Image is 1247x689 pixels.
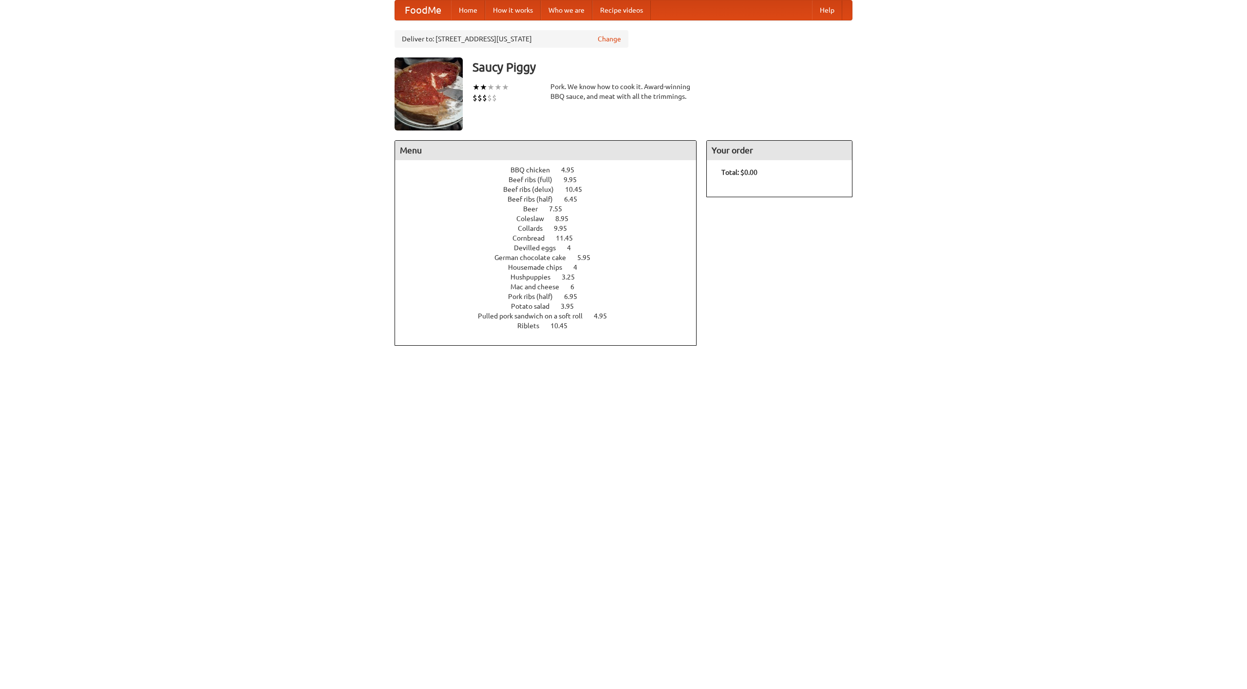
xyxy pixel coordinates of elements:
span: 10.45 [565,186,592,193]
span: Hushpuppies [510,273,560,281]
a: Beef ribs (delux) 10.45 [503,186,600,193]
span: Beer [523,205,548,213]
a: Cornbread 11.45 [512,234,591,242]
img: angular.jpg [395,57,463,130]
span: 6.95 [564,293,587,300]
a: Hushpuppies 3.25 [510,273,593,281]
div: Pork. We know how to cook it. Award-winning BBQ sauce, and meat with all the trimmings. [550,82,697,101]
div: Deliver to: [STREET_ADDRESS][US_STATE] [395,30,628,48]
h4: Menu [395,141,696,160]
span: Mac and cheese [510,283,569,291]
span: 4 [573,263,587,271]
span: Beef ribs (delux) [503,186,564,193]
a: Beef ribs (full) 9.95 [509,176,595,184]
span: 4.95 [561,166,584,174]
a: Help [812,0,842,20]
a: German chocolate cake 5.95 [494,254,608,261]
li: $ [472,93,477,103]
a: Recipe videos [592,0,651,20]
b: Total: $0.00 [721,168,757,176]
span: 8.95 [555,215,578,223]
li: ★ [472,82,480,93]
a: How it works [485,0,541,20]
a: Beer 7.55 [523,205,580,213]
span: 11.45 [556,234,583,242]
li: ★ [480,82,487,93]
a: Housemade chips 4 [508,263,595,271]
span: BBQ chicken [510,166,560,174]
span: Devilled eggs [514,244,566,252]
span: 3.25 [562,273,585,281]
a: Potato salad 3.95 [511,302,592,310]
a: Home [451,0,485,20]
span: Coleslaw [516,215,554,223]
span: 9.95 [554,224,577,232]
a: Beef ribs (half) 6.45 [508,195,595,203]
li: $ [492,93,497,103]
a: Who we are [541,0,592,20]
a: Pulled pork sandwich on a soft roll 4.95 [478,312,625,320]
span: Collards [518,224,552,232]
span: 3.95 [561,302,584,310]
span: Cornbread [512,234,554,242]
h4: Your order [707,141,852,160]
a: BBQ chicken 4.95 [510,166,592,174]
span: 4 [567,244,581,252]
span: Potato salad [511,302,559,310]
span: 10.45 [550,322,577,330]
a: Coleslaw 8.95 [516,215,586,223]
span: German chocolate cake [494,254,576,261]
a: Mac and cheese 6 [510,283,592,291]
span: Beef ribs (half) [508,195,563,203]
li: ★ [502,82,509,93]
span: Pork ribs (half) [508,293,563,300]
a: FoodMe [395,0,451,20]
span: Housemade chips [508,263,572,271]
li: ★ [487,82,494,93]
li: $ [477,93,482,103]
span: 6.45 [564,195,587,203]
a: Riblets 10.45 [517,322,586,330]
li: $ [482,93,487,103]
a: Pork ribs (half) 6.95 [508,293,595,300]
span: Riblets [517,322,549,330]
span: 6 [570,283,584,291]
h3: Saucy Piggy [472,57,852,77]
a: Collards 9.95 [518,224,585,232]
span: Pulled pork sandwich on a soft roll [478,312,592,320]
span: 5.95 [577,254,600,261]
li: $ [487,93,492,103]
li: ★ [494,82,502,93]
a: Change [598,34,621,44]
a: Devilled eggs 4 [514,244,589,252]
span: 4.95 [594,312,617,320]
span: 7.55 [549,205,572,213]
span: Beef ribs (full) [509,176,562,184]
span: 9.95 [564,176,586,184]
